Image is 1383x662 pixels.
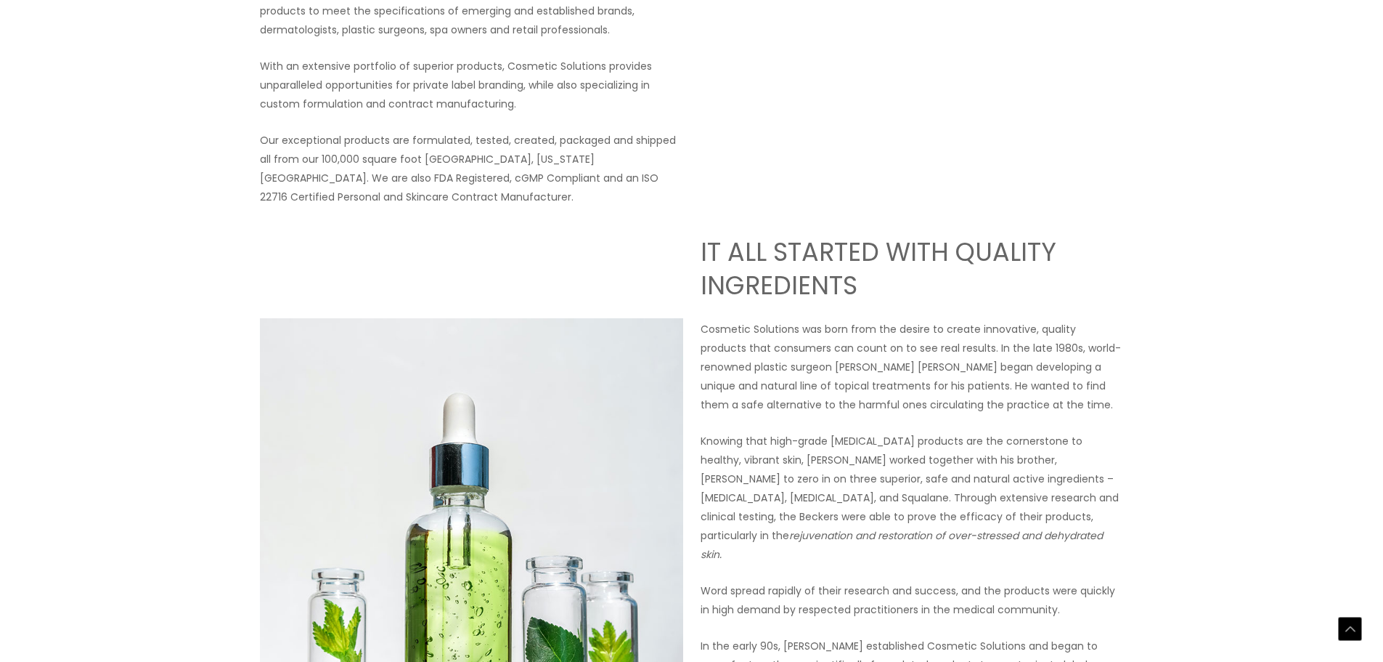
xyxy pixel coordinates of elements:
h2: IT ALL STARTED WITH QUALITY INGREDIENTS [701,235,1124,302]
p: Cosmetic Solutions was born from the desire to create innovative, quality products that consumers... [701,320,1124,414]
p: Our exceptional products are formulated, tested, created, packaged and shipped all from our 100,0... [260,131,683,206]
p: Word spread rapidly of their research and success, and the products were quickly in high demand b... [701,581,1124,619]
p: With an extensive portfolio of superior products, Cosmetic Solutions provides unparalleled opport... [260,57,683,113]
em: rejuvenation and restoration of over-stressed and dehydrated skin. [701,528,1103,562]
p: Knowing that high-grade [MEDICAL_DATA] products are the cornerstone to healthy, vibrant skin, [PE... [701,432,1124,564]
